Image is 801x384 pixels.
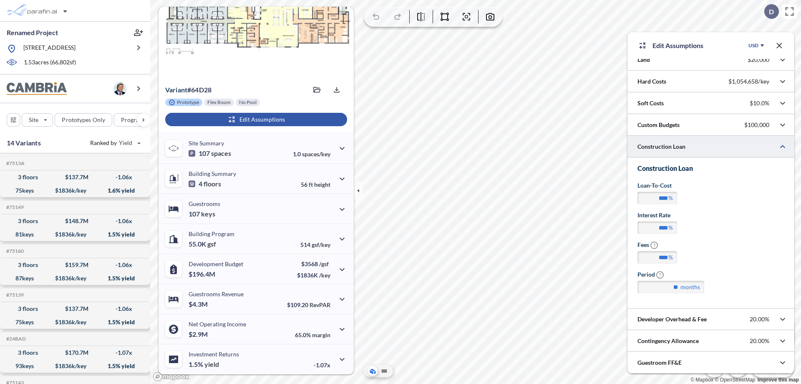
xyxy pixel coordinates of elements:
[189,200,220,207] p: Guestrooms
[189,360,219,369] p: 1.5%
[637,337,699,345] p: Contingency Allowance
[239,99,257,106] p: No Pool
[189,240,216,248] p: 55.0K
[177,99,199,106] p: Prototype
[668,194,673,202] label: %
[728,78,769,85] p: $1,054,658/key
[23,43,76,54] p: [STREET_ADDRESS]
[211,149,231,158] span: spaces
[83,136,146,150] button: Ranked by Yield
[7,138,41,148] p: 14 Variants
[297,260,330,267] p: $3568
[750,337,769,345] p: 20.00%
[637,315,707,323] p: Developer Overhead & Fee
[652,41,703,51] p: Edit Assumptions
[319,260,329,267] span: /gsf
[189,351,239,358] p: Investment Returns
[319,272,330,279] span: /key
[758,377,799,383] a: Improve this map
[312,241,330,248] span: gsf/key
[656,271,664,279] span: ?
[309,181,313,188] span: ft
[637,77,666,86] p: Hard Costs
[153,372,189,381] a: Mapbox homepage
[114,113,159,127] button: Program
[297,272,330,279] p: $1836K
[287,301,330,308] p: $109.20
[748,42,758,49] div: USD
[207,240,216,248] span: gsf
[650,242,658,249] span: ?
[680,283,700,291] label: months
[189,230,234,237] p: Building Program
[750,99,769,107] p: $10.0%
[690,377,713,383] a: Mapbox
[302,150,330,158] span: spaces/key
[22,113,53,127] button: Site
[5,160,25,166] h5: Click to copy the code
[637,99,664,107] p: Soft Costs
[300,241,330,248] p: 514
[769,8,774,15] p: D
[314,361,330,369] p: -1.07x
[189,260,243,267] p: Development Budget
[5,248,24,254] h5: Click to copy the code
[189,210,215,218] p: 107
[7,82,67,95] img: BrandImage
[637,56,650,64] p: Land
[24,58,76,67] p: 1.53 acres ( 66,802 sf)
[55,113,112,127] button: Prototypes Only
[293,150,330,158] p: 1.0
[189,270,217,278] p: $196.4M
[310,301,330,308] span: RevPAR
[368,366,378,376] button: Aerial View
[5,292,24,298] h5: Click to copy the code
[314,181,330,188] span: height
[637,164,784,173] h3: Construction Loan
[189,140,224,147] p: Site Summary
[744,121,769,129] p: $100,000
[312,331,330,338] span: margin
[7,28,58,37] p: Renamed Project
[750,315,769,323] p: 20.00%
[637,270,664,279] label: Period
[637,181,672,190] label: Loan-to-Cost
[165,86,212,94] p: # 64d28
[165,113,347,126] button: Edit Assumptions
[207,99,231,106] p: Flex Room
[295,331,330,338] p: 65.0%
[5,336,26,342] h5: Click to copy the code
[189,320,246,328] p: Net Operating Income
[204,360,219,369] span: yield
[301,181,330,188] p: 56
[201,210,215,218] span: keys
[637,211,670,219] label: Interest Rate
[204,180,221,188] span: floors
[379,366,389,376] button: Site Plan
[637,241,658,249] label: Fees
[189,290,244,298] p: Guestrooms Revenue
[113,82,127,95] img: user logo
[189,300,209,308] p: $4.3M
[189,180,221,188] p: 4
[668,224,673,232] label: %
[637,359,682,367] p: Guestroom FF&E
[119,139,133,147] span: Yield
[121,116,144,124] p: Program
[748,56,769,64] p: $20,000
[668,253,673,262] label: %
[165,86,187,94] span: Variant
[637,121,680,129] p: Custom Budgets
[715,377,755,383] a: OpenStreetMap
[189,170,236,177] p: Building Summary
[189,330,209,338] p: $2.9M
[62,116,105,124] p: Prototypes Only
[189,149,231,158] p: 107
[29,116,38,124] p: Site
[5,204,24,210] h5: Click to copy the code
